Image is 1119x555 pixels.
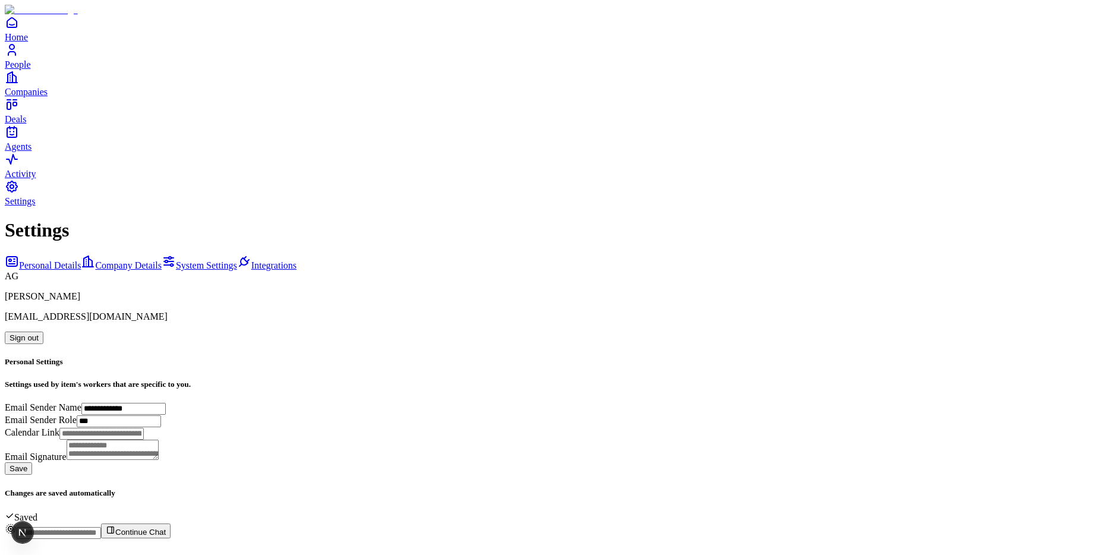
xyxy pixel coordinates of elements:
[5,15,1114,42] a: Home
[101,524,171,538] button: Continue Chat
[162,260,237,270] a: System Settings
[5,462,32,475] button: Save
[95,260,162,270] span: Company Details
[5,427,59,437] label: Calendar Link
[5,43,1114,70] a: People
[115,528,166,537] span: Continue Chat
[5,511,1114,523] div: Saved
[5,114,26,124] span: Deals
[5,332,43,344] button: Sign out
[5,357,1114,367] h5: Personal Settings
[5,488,1114,498] h5: Changes are saved automatically
[5,152,1114,179] a: Activity
[5,141,31,152] span: Agents
[251,260,297,270] span: Integrations
[5,380,1114,389] h5: Settings used by item's workers that are specific to you.
[5,32,28,42] span: Home
[5,196,36,206] span: Settings
[19,260,81,270] span: Personal Details
[5,291,1114,302] p: [PERSON_NAME]
[5,219,1114,241] h1: Settings
[5,260,81,270] a: Personal Details
[5,402,81,412] label: Email Sender Name
[5,523,1114,539] div: Continue Chat
[81,260,162,270] a: Company Details
[5,87,48,97] span: Companies
[237,260,297,270] a: Integrations
[5,311,1114,322] p: [EMAIL_ADDRESS][DOMAIN_NAME]
[5,125,1114,152] a: Agents
[176,260,237,270] span: System Settings
[5,5,78,15] img: Item Brain Logo
[5,97,1114,124] a: Deals
[5,271,1114,282] div: AG
[5,452,67,462] label: Email Signature
[5,415,77,425] label: Email Sender Role
[5,179,1114,206] a: Settings
[5,169,36,179] span: Activity
[5,70,1114,97] a: Companies
[5,59,31,70] span: People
